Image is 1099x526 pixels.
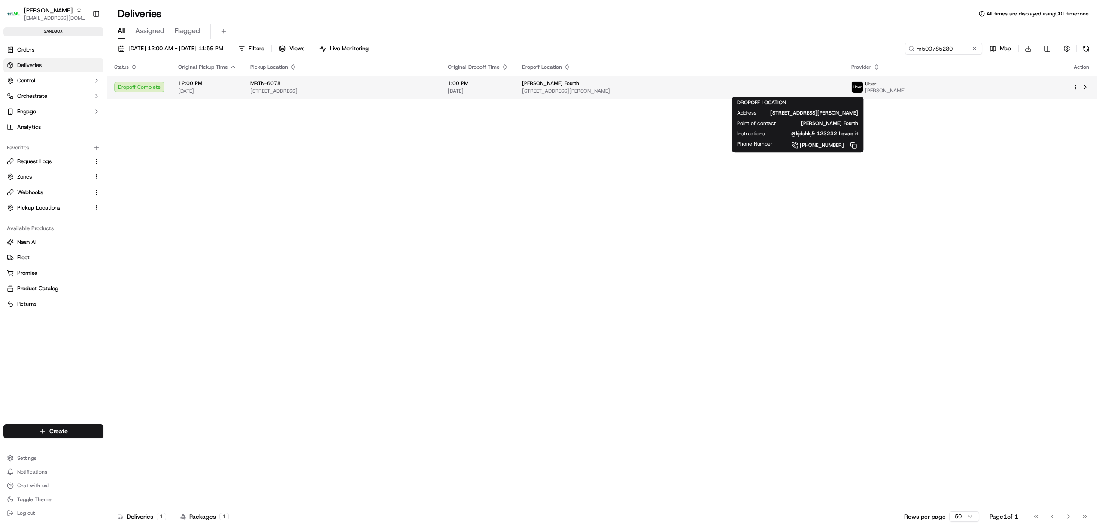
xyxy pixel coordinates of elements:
div: We're available if you need us! [29,91,109,98]
span: Map [1000,45,1011,52]
span: All [118,26,125,36]
a: Analytics [3,120,103,134]
span: [STREET_ADDRESS][PERSON_NAME] [770,109,858,116]
span: Settings [17,455,36,462]
span: Returns [17,300,36,308]
img: Martin's [7,7,21,21]
button: [DATE] 12:00 AM - [DATE] 11:59 PM [114,43,227,55]
button: Fleet [3,251,103,265]
button: Notifications [3,466,103,478]
span: [STREET_ADDRESS][PERSON_NAME] [522,88,838,94]
a: Deliveries [3,58,103,72]
span: Zones [17,173,32,181]
div: Favorites [3,141,103,155]
button: Filters [234,43,268,55]
a: Promise [7,269,100,277]
a: 💻API Documentation [69,122,141,137]
span: Pickup Location [250,64,288,70]
a: Orders [3,43,103,57]
span: Original Dropoff Time [448,64,500,70]
div: Packages [180,512,229,521]
span: Live Monitoring [330,45,369,52]
input: Type to search [905,43,982,55]
span: Phone Number [737,140,773,147]
div: 📗 [9,126,15,133]
button: Request Logs [3,155,103,168]
button: Engage [3,105,103,119]
span: Uber [865,80,877,87]
span: [DATE] [448,88,508,94]
button: Zones [3,170,103,184]
button: Toggle Theme [3,493,103,505]
span: Original Pickup Time [178,64,228,70]
span: 12:00 PM [178,80,237,87]
span: [PERSON_NAME] Fourth [789,120,858,127]
div: Start new chat [29,82,141,91]
a: Fleet [7,254,100,261]
span: Notifications [17,468,47,475]
a: Request Logs [7,158,90,165]
button: Views [275,43,308,55]
button: Martin's[PERSON_NAME][EMAIL_ADDRESS][DOMAIN_NAME] [3,3,89,24]
a: 📗Knowledge Base [5,122,69,137]
button: [EMAIL_ADDRESS][DOMAIN_NAME] [24,15,85,21]
span: [PERSON_NAME] Fourth [522,80,579,87]
div: Deliveries [118,512,166,521]
span: Webhooks [17,189,43,196]
button: Returns [3,297,103,311]
span: Chat with us! [17,482,49,489]
p: Welcome 👋 [9,35,156,49]
span: Product Catalog [17,285,58,292]
button: Nash AI [3,235,103,249]
button: Control [3,74,103,88]
span: Promise [17,269,37,277]
a: Powered byPylon [61,146,104,152]
span: Orders [17,46,34,54]
button: Create [3,424,103,438]
button: Map [986,43,1015,55]
button: Chat with us! [3,480,103,492]
button: Live Monitoring [316,43,373,55]
a: Product Catalog [7,285,100,292]
span: API Documentation [81,125,138,134]
div: 1 [219,513,229,520]
span: Flagged [175,26,200,36]
span: [DATE] [178,88,237,94]
span: Engage [17,108,36,116]
button: Start new chat [146,85,156,95]
span: Nash AI [17,238,36,246]
button: Settings [3,452,103,464]
span: MRTN-6078 [250,80,281,87]
span: Views [289,45,304,52]
span: Pylon [85,146,104,152]
span: Request Logs [17,158,52,165]
span: [DATE] 12:00 AM - [DATE] 11:59 PM [128,45,223,52]
div: sandbox [3,27,103,36]
span: Fleet [17,254,30,261]
span: Deliveries [17,61,42,69]
img: Nash [9,9,26,26]
span: @kjdshkj& 123232 Levae it [779,130,858,137]
span: [PHONE_NUMBER] [800,142,844,149]
button: Log out [3,507,103,519]
a: Zones [7,173,90,181]
span: Provider [851,64,871,70]
div: 1 [157,513,166,520]
span: Knowledge Base [17,125,66,134]
img: 1736555255976-a54dd68f-1ca7-489b-9aae-adbdc363a1c4 [9,82,24,98]
span: Assigned [135,26,164,36]
span: DROPOFF LOCATION [737,99,786,106]
div: 💻 [73,126,79,133]
a: Webhooks [7,189,90,196]
span: [STREET_ADDRESS] [250,88,434,94]
button: Promise [3,266,103,280]
a: Returns [7,300,100,308]
span: Create [49,427,68,435]
span: Dropoff Location [522,64,562,70]
span: All times are displayed using CDT timezone [987,10,1089,17]
span: 1:00 PM [448,80,508,87]
a: [PHONE_NUMBER] [786,140,858,150]
button: Orchestrate [3,89,103,103]
span: Address [737,109,756,116]
div: Action [1072,64,1090,70]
